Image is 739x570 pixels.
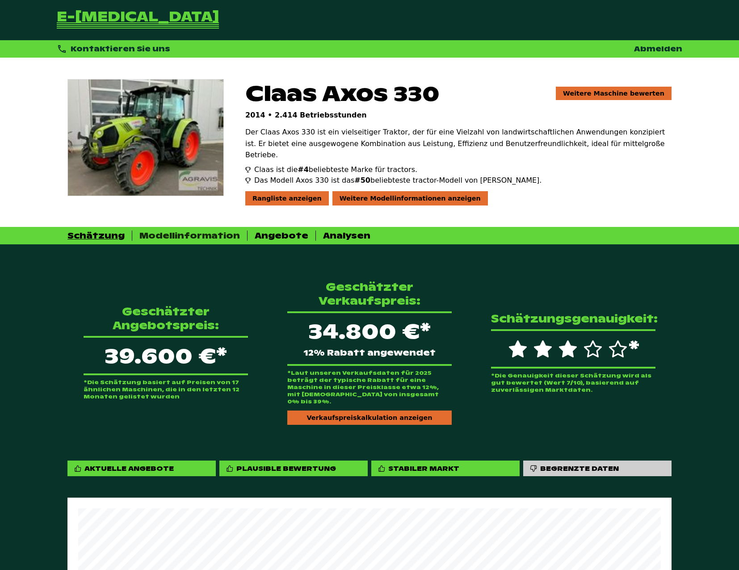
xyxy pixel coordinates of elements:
div: Aktuelle Angebote [67,461,216,476]
p: Geschätzter Angebotspreis: [84,305,248,332]
span: Kontaktieren Sie uns [71,44,170,54]
div: Angebote [255,231,308,241]
div: Schätzung [67,231,125,241]
div: Begrenzte Daten [540,464,619,473]
p: *Die Genauigkeit dieser Schätzung wird als gut bewertet (Wert 7/10), basierend auf zuverlässigen ... [491,372,655,394]
p: *Die Schätzung basiert auf Preisen von 17 ähnlichen Maschinen, die in den letzten 12 Monaten geli... [84,379,248,400]
div: Plausible Bewertung [219,461,368,476]
span: 12% Rabatt angewendet [303,349,436,357]
div: Rangliste anzeigen [245,191,329,205]
span: Das Modell Axos 330 ist das beliebteste tractor-Modell von [PERSON_NAME]. [254,175,542,186]
span: Claas Axos 330 [245,79,440,107]
p: 2014 • 2.414 Betriebsstunden [245,111,672,119]
div: Weitere Modellinformationen anzeigen [332,191,488,205]
div: 34.800 €* [287,311,452,366]
p: Schätzungsgenauigkeit: [491,312,655,326]
div: Plausible Bewertung [236,464,336,473]
div: Begrenzte Daten [523,461,672,476]
span: #50 [354,176,370,184]
img: Claas Axos 330 CX [68,80,223,196]
p: *Laut unseren Verkaufsdaten für 2025 beträgt der typische Rabatt für eine Maschine in dieser Prei... [287,369,452,405]
p: Geschätzter Verkaufspreis: [287,280,452,308]
p: Der Claas Axos 330 ist ein vielseitiger Traktor, der für eine Vielzahl von landwirtschaftlichen A... [245,126,672,161]
span: Claas ist die beliebteste Marke für tractors. [254,164,417,175]
div: Kontaktieren Sie uns [57,44,170,54]
div: Verkaufspreiskalkulation anzeigen [287,411,452,425]
span: #4 [298,165,309,174]
a: Weitere Maschine bewerten [556,87,672,100]
p: 39.600 €* [84,336,248,375]
a: Zurück zur Startseite [57,11,219,29]
div: Aktuelle Angebote [84,464,174,473]
div: Analysen [323,231,370,241]
a: Abmelden [634,44,682,54]
div: Stabiler Markt [371,461,520,476]
div: Modellinformation [139,231,240,241]
div: Stabiler Markt [388,464,459,473]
